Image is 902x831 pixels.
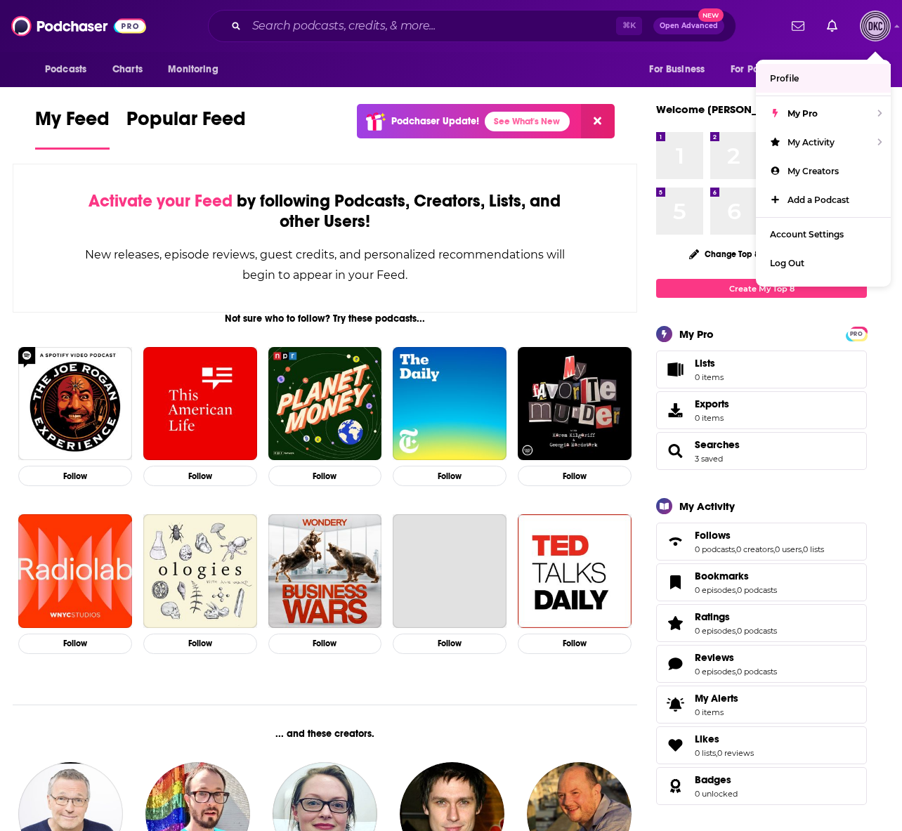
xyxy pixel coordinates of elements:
img: This American Life [143,347,257,461]
span: Exports [661,400,689,420]
span: 0 items [695,707,738,717]
div: My Activity [679,499,735,513]
ul: Show profile menu [756,60,891,287]
span: My Alerts [695,692,738,705]
span: Add a Podcast [787,195,849,205]
span: Podcasts [45,60,86,79]
span: Bookmarks [695,570,749,582]
span: PRO [848,329,865,339]
p: Podchaser Update! [391,115,479,127]
img: Podchaser - Follow, Share and Rate Podcasts [11,13,146,39]
a: Likes [695,733,754,745]
button: Open AdvancedNew [653,18,724,34]
a: My Feed [35,107,110,150]
span: Exports [695,398,729,410]
a: 0 episodes [695,626,736,636]
a: 0 users [775,544,802,554]
a: Exports [656,391,867,429]
a: Badges [695,773,738,786]
span: Popular Feed [126,107,246,139]
span: For Podcasters [731,60,798,79]
a: My Creators [756,157,891,185]
span: , [736,626,737,636]
span: Reviews [695,651,734,664]
button: Change Top 8 [681,245,768,263]
span: Ratings [656,604,867,642]
span: Searches [695,438,740,451]
a: 0 reviews [717,748,754,758]
a: Likes [661,735,689,755]
a: 0 episodes [695,585,736,595]
img: The Joe Rogan Experience [18,347,132,461]
span: My Creators [787,166,839,176]
span: For Business [649,60,705,79]
span: ⌘ K [616,17,642,35]
button: open menu [816,56,867,83]
a: 0 lists [803,544,824,554]
span: Lists [695,357,724,369]
a: Show notifications dropdown [821,14,843,38]
a: 0 podcasts [737,585,777,595]
span: My Activity [787,137,835,148]
span: Lists [695,357,715,369]
span: Lists [661,360,689,379]
a: My Alerts [656,686,867,724]
button: Follow [393,466,506,486]
span: My Pro [787,108,818,119]
div: New releases, episode reviews, guest credits, and personalized recommendations will begin to appe... [84,244,566,285]
img: Radiolab [18,514,132,628]
span: My Feed [35,107,110,139]
a: 0 unlocked [695,789,738,799]
span: Account Settings [770,229,844,240]
img: Planet Money [268,347,382,461]
span: Likes [656,726,867,764]
span: , [736,585,737,595]
button: open menu [721,56,818,83]
a: 0 lists [695,748,716,758]
a: Ratings [661,613,689,633]
span: Follows [656,523,867,561]
button: Follow [518,634,632,654]
span: Bookmarks [656,563,867,601]
span: Likes [695,733,719,745]
a: Add a Podcast [756,185,891,214]
button: Follow [268,634,382,654]
a: The Daily [393,347,506,461]
img: Business Wars [268,514,382,628]
span: New [698,8,724,22]
span: Follows [695,529,731,542]
a: 0 podcasts [737,626,777,636]
span: 0 items [695,372,724,382]
a: Reviews [695,651,777,664]
a: 0 podcasts [737,667,777,676]
span: Logged in as DKCMediatech [860,11,891,41]
button: Show profile menu [860,11,891,41]
a: Show notifications dropdown [786,14,810,38]
a: 0 creators [736,544,773,554]
span: Badges [656,767,867,805]
button: Follow [518,466,632,486]
a: Freakonomics Radio [393,514,506,628]
a: Ratings [695,610,777,623]
div: Search podcasts, credits, & more... [208,10,736,42]
img: Ologies with Alie Ward [143,514,257,628]
span: Profile [770,73,799,84]
span: Ratings [695,610,730,623]
a: Popular Feed [126,107,246,150]
button: open menu [639,56,722,83]
div: by following Podcasts, Creators, Lists, and other Users! [84,191,566,232]
a: Badges [661,776,689,796]
span: Monitoring [168,60,218,79]
span: Log Out [770,258,804,268]
a: Lists [656,351,867,388]
a: Bookmarks [661,572,689,592]
a: Reviews [661,654,689,674]
button: Follow [393,634,506,654]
